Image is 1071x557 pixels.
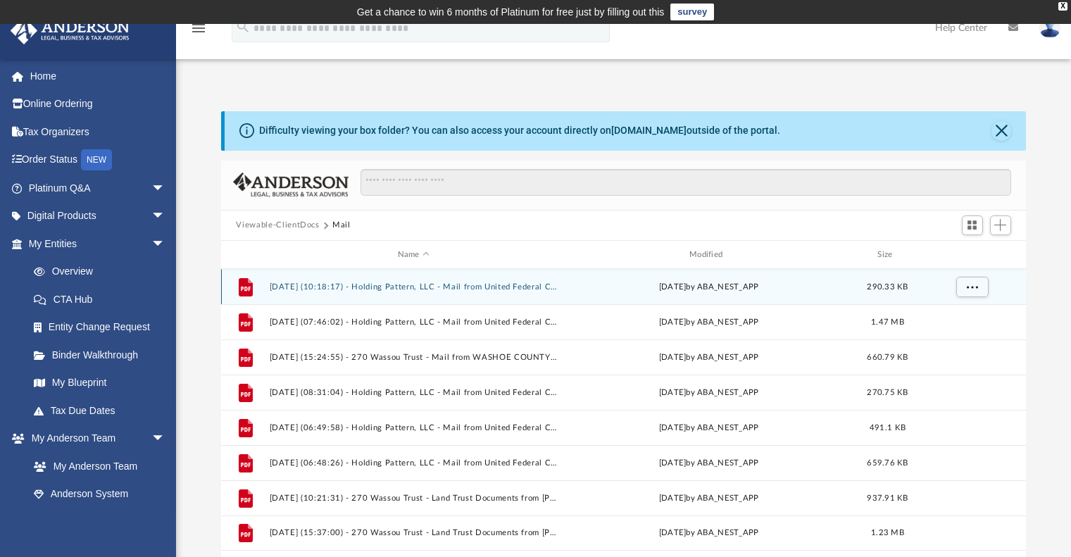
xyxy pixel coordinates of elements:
div: id [227,249,262,261]
div: Get a chance to win 6 months of Platinum for free just by filling out this [357,4,665,20]
div: [DATE] by ABA_NEST_APP [564,316,853,329]
a: Online Ordering [10,90,187,118]
a: My Blueprint [20,369,180,397]
span: 290.33 KB [867,283,908,291]
a: Overview [20,258,187,286]
div: close [1058,2,1067,11]
a: My Anderson Team [20,452,173,480]
a: My Entitiesarrow_drop_down [10,230,187,258]
button: Add [990,215,1011,235]
div: Size [859,249,915,261]
a: My Anderson Teamarrow_drop_down [10,425,180,453]
span: 1.23 MB [871,530,904,537]
a: Binder Walkthrough [20,341,187,369]
div: [DATE] by ABA_NEST_APP [564,457,853,470]
button: Close [991,121,1011,141]
a: survey [670,4,714,20]
img: User Pic [1039,18,1060,38]
div: [DATE] by ABA_NEST_APP [564,492,853,505]
div: [DATE] by ABA_NEST_APP [564,281,853,294]
span: 660.79 KB [867,353,908,361]
img: Anderson Advisors Platinum Portal [6,17,134,44]
button: [DATE] (10:21:31) - 270 Wassou Trust - Land Trust Documents from [PERSON_NAME].pdf [269,494,558,503]
button: Viewable-ClientDocs [236,219,319,232]
a: Tax Due Dates [20,396,187,425]
a: Home [10,62,187,90]
a: Tax Organizers [10,118,187,146]
button: [DATE] (06:48:26) - Holding Pattern, LLC - Mail from United Federal Credit Union.pdf [269,458,558,468]
button: [DATE] (15:24:55) - 270 Wassou Trust - Mail from WASHOE COUNTY ASSESSOR [PERSON_NAME].pdf [269,353,558,362]
span: 1.47 MB [871,318,904,326]
button: Mail [332,219,351,232]
div: Modified [564,249,853,261]
a: Digital Productsarrow_drop_down [10,202,187,230]
span: arrow_drop_down [151,174,180,203]
div: [DATE] by ABA_NEST_APP [564,387,853,399]
span: 270.75 KB [867,389,908,396]
div: NEW [81,149,112,170]
div: Name [268,249,558,261]
div: Difficulty viewing your box folder? You can also access your account directly on outside of the p... [259,123,780,138]
span: arrow_drop_down [151,202,180,231]
i: search [235,19,251,35]
span: 491.1 KB [869,424,905,432]
input: Search files and folders [361,169,1010,196]
span: arrow_drop_down [151,230,180,258]
span: 937.91 KB [867,494,908,502]
span: arrow_drop_down [151,425,180,453]
button: More options [956,277,988,298]
div: [DATE] by ABA_NEST_APP [564,422,853,434]
a: menu [190,27,207,37]
button: [DATE] (10:18:17) - Holding Pattern, LLC - Mail from United Federal Credit Union.pdf [269,282,558,292]
a: Client Referrals [20,508,180,536]
a: Entity Change Request [20,313,187,342]
span: 659.76 KB [867,459,908,467]
a: Platinum Q&Aarrow_drop_down [10,174,187,202]
button: [DATE] (08:31:04) - Holding Pattern, LLC - Mail from United Federal Credit Union.pdf [269,388,558,397]
button: [DATE] (07:46:02) - Holding Pattern, LLC - Mail from United Federal Credit Union.pdf [269,318,558,327]
div: id [922,249,1020,261]
button: [DATE] (15:37:00) - 270 Wassou Trust - Land Trust Documents from [PERSON_NAME].pdf [269,529,558,538]
div: [DATE] by ABA_NEST_APP [564,527,853,540]
button: [DATE] (06:49:58) - Holding Pattern, LLC - Mail from United Federal Credit Union.pdf [269,423,558,432]
a: Anderson System [20,480,180,508]
a: Order StatusNEW [10,146,187,175]
div: [DATE] by ABA_NEST_APP [564,351,853,364]
a: [DOMAIN_NAME] [611,125,687,136]
i: menu [190,20,207,37]
a: CTA Hub [20,285,187,313]
button: Switch to Grid View [962,215,983,235]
